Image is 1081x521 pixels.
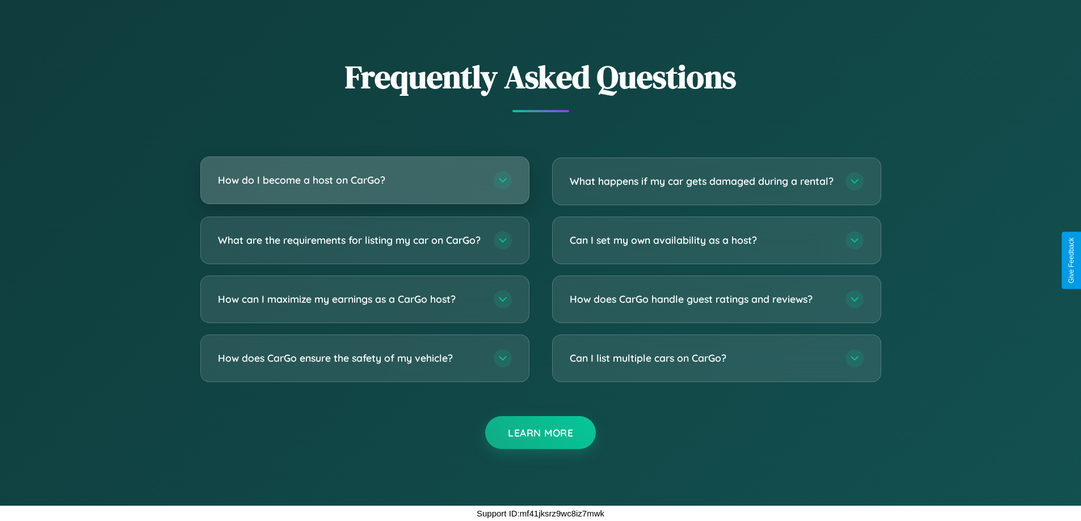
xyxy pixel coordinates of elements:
[485,416,596,449] button: Learn More
[477,506,604,521] p: Support ID: mf41jksrz9wc8iz7mwk
[200,55,881,99] h2: Frequently Asked Questions
[570,351,834,365] h3: Can I list multiple cars on CarGo?
[570,174,834,188] h3: What happens if my car gets damaged during a rental?
[218,173,482,187] h3: How do I become a host on CarGo?
[570,292,834,306] h3: How does CarGo handle guest ratings and reviews?
[218,292,482,306] h3: How can I maximize my earnings as a CarGo host?
[218,233,482,247] h3: What are the requirements for listing my car on CarGo?
[218,351,482,365] h3: How does CarGo ensure the safety of my vehicle?
[1067,238,1075,283] div: Give Feedback
[570,233,834,247] h3: Can I set my own availability as a host?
